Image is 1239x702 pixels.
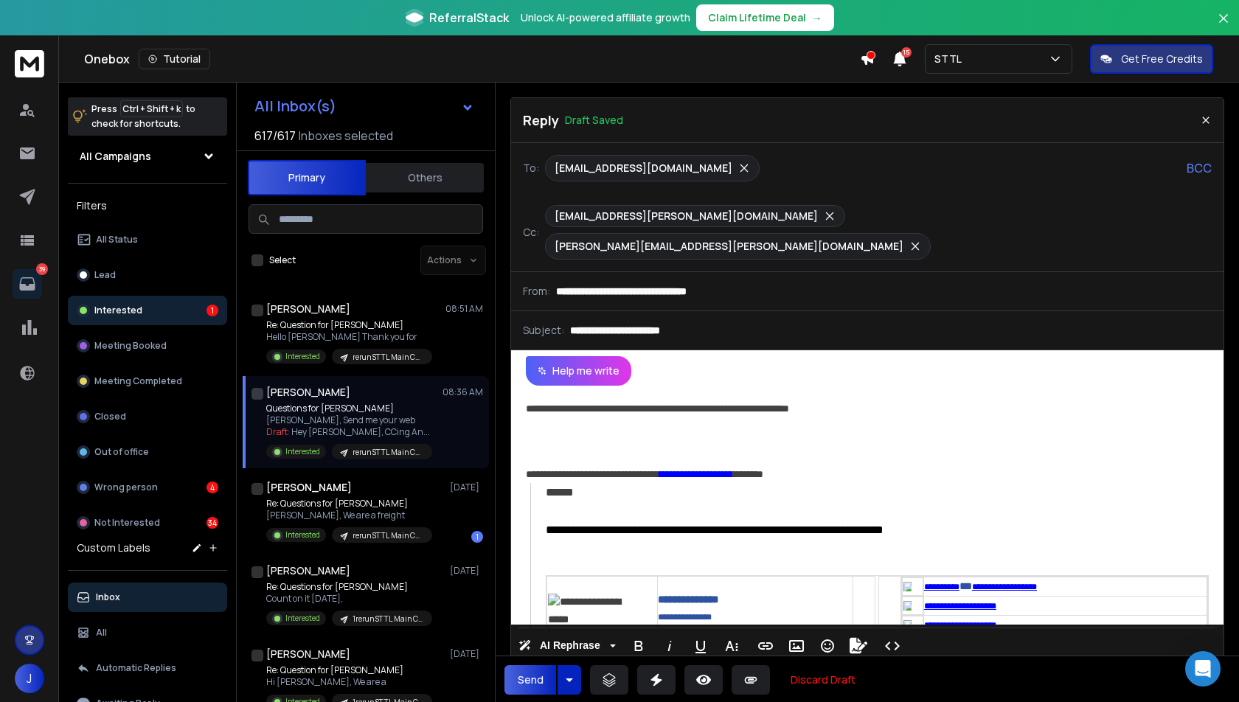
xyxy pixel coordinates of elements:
p: Questions for [PERSON_NAME] [266,403,432,414]
h3: Inboxes selected [299,127,393,145]
p: Interested [285,446,320,457]
p: [PERSON_NAME][EMAIL_ADDRESS][PERSON_NAME][DOMAIN_NAME] [555,239,903,254]
p: rerun STTL Main Campaign [353,447,423,458]
button: Claim Lifetime Deal→ [696,4,834,31]
p: STTL [934,52,968,66]
p: All [96,627,107,639]
p: Re: Questions for [PERSON_NAME] [266,498,432,510]
button: Meeting Booked [68,331,227,361]
p: Interested [285,613,320,624]
button: Inbox [68,583,227,612]
p: Re: Question for [PERSON_NAME] [266,319,432,331]
button: Primary [248,160,366,195]
p: [DATE] [450,482,483,493]
button: Help me write [526,356,631,386]
h1: [PERSON_NAME] [266,647,350,661]
p: Hi [PERSON_NAME], We are a [266,676,432,688]
button: Send [504,665,556,695]
button: Bold (Ctrl+B) [625,631,653,661]
h1: [PERSON_NAME] [266,563,350,578]
p: Re: Questions for [PERSON_NAME] [266,581,432,593]
p: Cc: [523,225,539,240]
p: Re: Question for [PERSON_NAME] [266,664,432,676]
button: J [15,664,44,693]
p: [DATE] [450,648,483,660]
button: More Text [718,631,746,661]
button: All Inbox(s) [243,91,486,121]
div: Open Intercom Messenger [1185,651,1221,687]
span: 617 / 617 [254,127,296,145]
p: Not Interested [94,517,160,529]
button: All [68,618,227,647]
span: ReferralStack [429,9,509,27]
div: 34 [206,517,218,529]
p: 08:36 AM [442,386,483,398]
p: rerun STTL Main Campaign [353,530,423,541]
p: Interested [94,305,142,316]
span: Draft: [266,425,290,438]
p: Meeting Completed [94,375,182,387]
button: Lead [68,260,227,290]
button: Signature [844,631,872,661]
p: Reply [523,110,559,131]
label: Select [269,254,296,266]
button: Italic (Ctrl+I) [656,631,684,661]
span: Hey [PERSON_NAME], CCing An ... [291,425,430,438]
h1: All Inbox(s) [254,99,336,114]
p: Subject: [523,323,564,338]
div: 1 [206,305,218,316]
div: 1 [471,531,483,543]
button: Automatic Replies [68,653,227,683]
button: AI Rephrase [516,631,619,661]
button: Wrong person4 [68,473,227,502]
span: AI Rephrase [537,639,603,652]
button: Code View [878,631,906,661]
h1: [PERSON_NAME] [266,480,352,495]
p: Inbox [96,591,120,603]
span: 15 [901,47,912,58]
p: Hello [PERSON_NAME] Thank you for [266,331,432,343]
p: Automatic Replies [96,662,176,674]
button: All Status [68,225,227,254]
button: Discard Draft [779,665,867,695]
button: Close banner [1214,9,1233,44]
button: Out of office [68,437,227,467]
p: BCC [1187,159,1212,177]
p: Draft Saved [565,113,623,128]
p: From: [523,284,550,299]
button: Meeting Completed [68,366,227,396]
button: Tutorial [139,49,210,69]
p: [PERSON_NAME], We are a freight [266,510,432,521]
p: [EMAIL_ADDRESS][PERSON_NAME][DOMAIN_NAME] [555,209,818,223]
p: rerun STTL Main Campaign [353,352,423,363]
div: 4 [206,482,218,493]
p: Count on it [DATE], [266,593,432,605]
span: → [812,10,822,25]
p: Meeting Booked [94,340,167,352]
p: Out of office [94,446,149,458]
button: All Campaigns [68,142,227,171]
p: [DATE] [450,565,483,577]
p: 1rerun STTL Main Campaign [353,614,423,625]
button: Emoticons [813,631,841,661]
p: Unlock AI-powered affiliate growth [521,10,690,25]
p: Lead [94,269,116,281]
p: 39 [36,263,48,275]
button: Insert Link (Ctrl+K) [752,631,780,661]
p: Interested [285,529,320,541]
p: [EMAIL_ADDRESS][DOMAIN_NAME] [555,161,732,175]
p: [PERSON_NAME], Send me your web [266,414,432,426]
h1: All Campaigns [80,149,151,164]
button: Closed [68,402,227,431]
button: Interested1 [68,296,227,325]
h1: [PERSON_NAME] [266,302,350,316]
button: Not Interested34 [68,508,227,538]
h3: Filters [68,195,227,216]
p: Interested [285,351,320,362]
span: Ctrl + Shift + k [120,100,183,117]
button: Get Free Credits [1090,44,1213,74]
p: Closed [94,411,126,423]
p: 08:51 AM [445,303,483,315]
